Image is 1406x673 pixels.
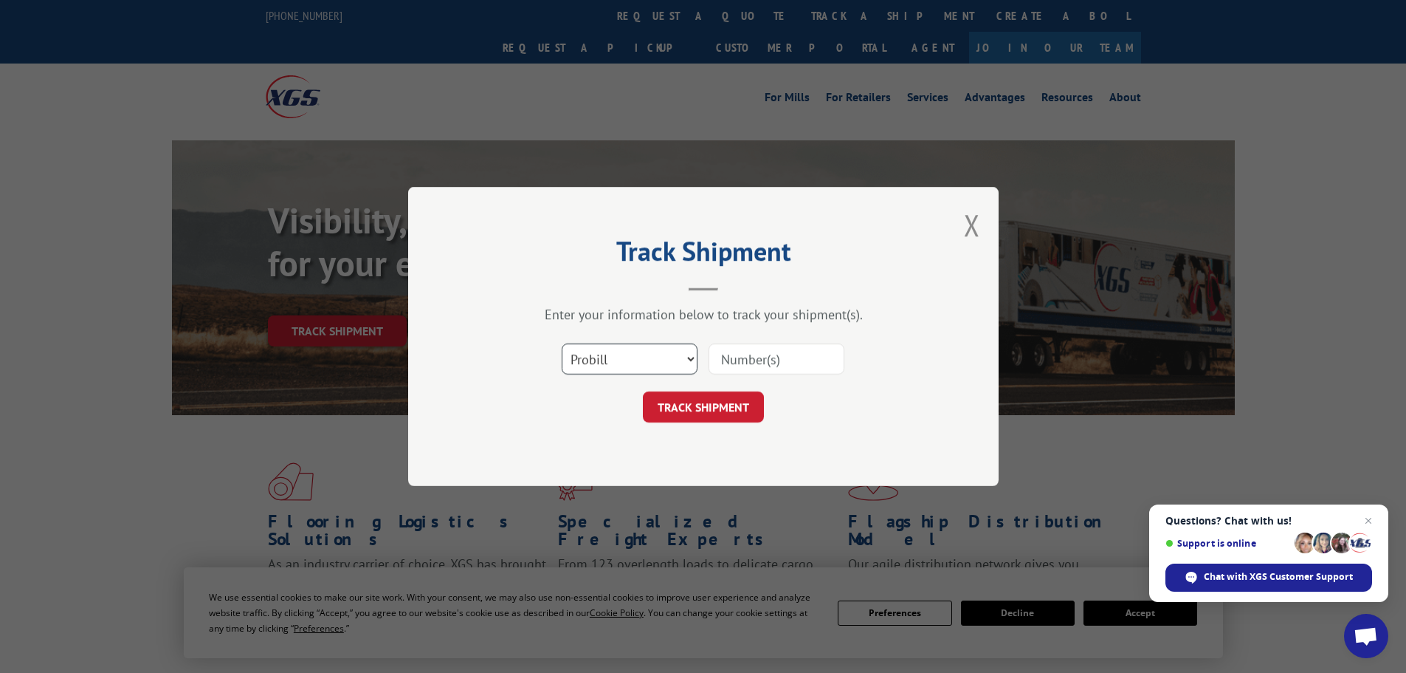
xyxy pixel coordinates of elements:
[643,392,764,423] button: TRACK SHIPMENT
[482,241,925,269] h2: Track Shipment
[1344,614,1388,658] a: Open chat
[964,205,980,245] button: Close modal
[1165,538,1289,549] span: Support is online
[1204,570,1353,584] span: Chat with XGS Customer Support
[1165,515,1372,527] span: Questions? Chat with us!
[1165,564,1372,592] span: Chat with XGS Customer Support
[482,306,925,323] div: Enter your information below to track your shipment(s).
[709,344,844,375] input: Number(s)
